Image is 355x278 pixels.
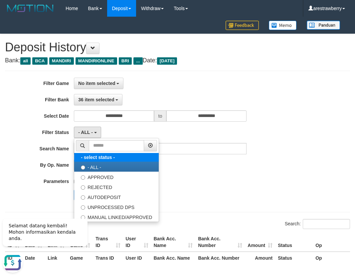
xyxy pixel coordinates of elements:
th: Bank Acc. Name [151,252,196,264]
h4: Bank: Date: [5,57,350,64]
th: Bank Acc. Number [195,233,245,252]
button: No item selected [74,78,123,89]
button: - ALL - [74,127,101,138]
th: Bank Acc. Number [195,252,245,264]
th: Trans ID [93,252,123,264]
th: Bank Acc. Name [151,233,196,252]
label: - ALL - [74,162,159,172]
a: - select status - [74,153,159,162]
span: Selamat datang kembali! Mohon informasikan kendala anda. [9,10,76,28]
th: Status [275,233,313,252]
span: ... [133,57,142,65]
span: all [20,57,31,65]
label: AUTODEPOSIT [74,192,159,202]
th: Amount [245,252,275,264]
input: Search: [303,219,350,229]
span: BCA [32,57,47,65]
th: Amount [245,233,275,252]
span: MANDIRIONLINE [76,57,117,65]
input: APPROVED [81,175,85,180]
th: Op [313,252,350,264]
label: Search: [285,219,350,229]
th: User ID [123,252,151,264]
th: User ID [123,233,151,252]
img: MOTION_logo.png [5,3,56,13]
button: Open LiveChat chat widget [3,40,23,60]
label: UNPROCESSED DPS [74,202,159,212]
input: REJECTED [81,185,85,190]
button: 36 item selected [74,94,122,105]
th: Op [313,233,350,252]
span: BRI [119,57,132,65]
span: to [154,110,167,122]
input: AUTODEPOSIT [81,195,85,200]
img: panduan.png [307,21,340,30]
span: No item selected [78,81,115,86]
span: MANDIRI [49,57,74,65]
img: Button%20Memo.svg [269,21,297,30]
span: [DATE] [157,57,177,65]
label: MANUAL LINKED/APPROVED [74,212,159,222]
img: Feedback.jpg [226,21,259,30]
input: - ALL - [81,165,85,170]
label: REJECTED [74,182,159,192]
span: 36 item selected [78,97,114,102]
th: Trans ID [93,233,123,252]
label: APPROVED [74,172,159,182]
input: UNPROCESSED DPS [81,205,85,210]
th: Status [275,252,313,264]
h1: Deposit History [5,41,350,54]
span: - ALL - [78,130,93,135]
b: - select status - [81,155,115,160]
